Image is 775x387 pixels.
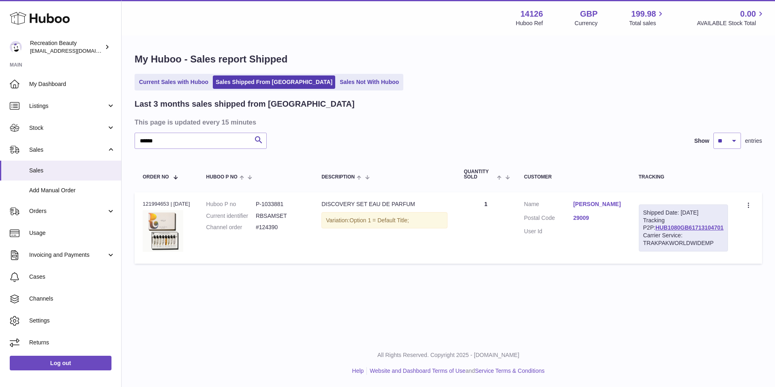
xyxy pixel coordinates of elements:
[29,187,115,194] span: Add Manual Order
[639,204,728,252] div: Tracking P2P:
[256,200,305,208] dd: P-1033881
[367,367,544,375] li: and
[629,19,665,27] span: Total sales
[464,169,495,180] span: Quantity Sold
[206,212,256,220] dt: Current identifier
[524,228,573,235] dt: User Id
[135,99,355,110] h2: Last 3 months sales shipped from [GEOGRAPHIC_DATA]
[29,339,115,346] span: Returns
[639,174,728,180] div: Tracking
[206,224,256,231] dt: Channel order
[631,9,656,19] span: 199.98
[29,295,115,303] span: Channels
[321,212,447,229] div: Variation:
[135,53,762,66] h1: My Huboo - Sales report Shipped
[456,192,516,264] td: 1
[321,174,355,180] span: Description
[29,102,107,110] span: Listings
[29,167,115,174] span: Sales
[135,118,760,127] h3: This page is updated every 15 minutes
[206,174,238,180] span: Huboo P no
[143,200,190,208] div: 121994653 | [DATE]
[643,209,724,217] div: Shipped Date: [DATE]
[573,200,622,208] a: [PERSON_NAME]
[575,19,598,27] div: Currency
[475,368,545,374] a: Service Terms & Conditions
[352,368,364,374] a: Help
[745,137,762,145] span: entries
[29,273,115,281] span: Cases
[524,200,573,210] dt: Name
[206,200,256,208] dt: Huboo P no
[524,174,623,180] div: Customer
[520,9,543,19] strong: 14126
[10,356,111,370] a: Log out
[128,351,769,359] p: All Rights Reserved. Copyright 2025 - [DOMAIN_NAME]
[10,41,22,53] img: barney@recreationbeauty.com
[370,368,465,374] a: Website and Dashboard Terms of Use
[29,124,107,132] span: Stock
[29,317,115,325] span: Settings
[256,224,305,231] dd: #124390
[629,9,665,27] a: 199.98 Total sales
[655,224,724,231] a: HUB1080GB61713104701
[643,232,724,247] div: Carrier Service: TRAKPAKWORLDWIDEMP
[516,19,543,27] div: Huboo Ref
[337,75,402,89] a: Sales Not With Huboo
[573,214,622,222] a: 29009
[143,174,169,180] span: Order No
[524,214,573,224] dt: Postal Code
[740,9,756,19] span: 0.00
[30,39,103,55] div: Recreation Beauty
[29,251,107,259] span: Invoicing and Payments
[256,212,305,220] dd: RBSAMSET
[321,200,447,208] div: DISCOVERY SET EAU DE PARFUM
[697,9,765,27] a: 0.00 AVAILABLE Stock Total
[694,137,709,145] label: Show
[697,19,765,27] span: AVAILABLE Stock Total
[30,47,119,54] span: [EMAIL_ADDRESS][DOMAIN_NAME]
[29,207,107,215] span: Orders
[349,217,409,224] span: Option 1 = Default Title;
[136,75,211,89] a: Current Sales with Huboo
[29,80,115,88] span: My Dashboard
[29,229,115,237] span: Usage
[29,146,107,154] span: Sales
[580,9,597,19] strong: GBP
[213,75,335,89] a: Sales Shipped From [GEOGRAPHIC_DATA]
[143,210,183,252] img: ANWD_12ML.jpg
